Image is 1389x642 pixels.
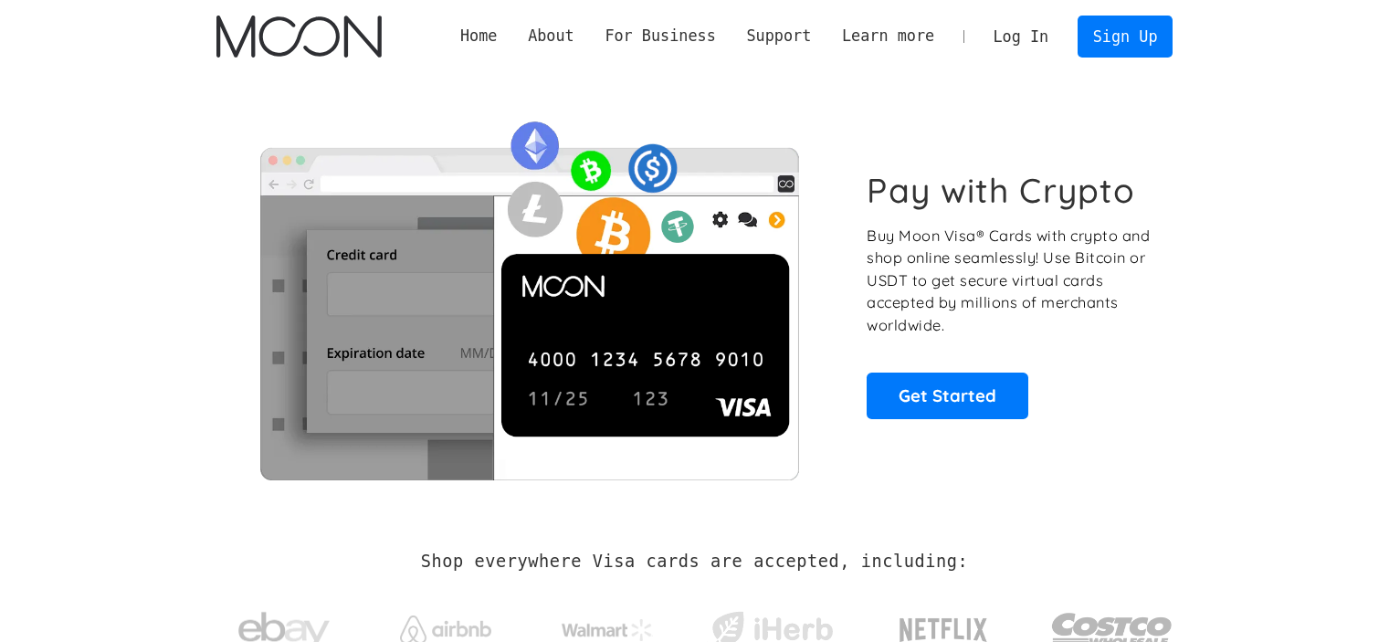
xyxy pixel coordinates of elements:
[867,170,1135,211] h1: Pay with Crypto
[590,25,731,47] div: For Business
[216,109,842,479] img: Moon Cards let you spend your crypto anywhere Visa is accepted.
[842,25,934,47] div: Learn more
[978,16,1064,57] a: Log In
[746,25,811,47] div: Support
[731,25,826,47] div: Support
[512,25,589,47] div: About
[216,16,382,58] a: home
[445,25,512,47] a: Home
[826,25,950,47] div: Learn more
[528,25,574,47] div: About
[867,373,1028,418] a: Get Started
[867,225,1152,337] p: Buy Moon Visa® Cards with crypto and shop online seamlessly! Use Bitcoin or USDT to get secure vi...
[216,16,382,58] img: Moon Logo
[1078,16,1173,57] a: Sign Up
[605,25,715,47] div: For Business
[562,619,653,641] img: Walmart
[421,552,968,572] h2: Shop everywhere Visa cards are accepted, including:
